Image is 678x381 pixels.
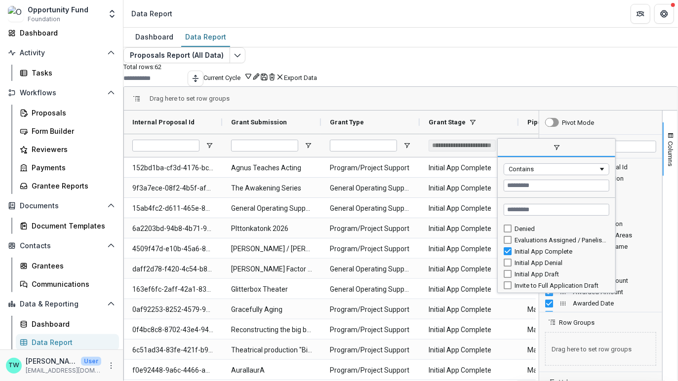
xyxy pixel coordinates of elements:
button: Get Help [654,4,674,24]
div: Proposals [32,108,111,118]
div: Payments [32,162,111,173]
span: Row Groups [559,319,595,326]
span: Agnus Teaches Acting [231,158,312,178]
a: Payments [16,159,119,176]
span: Glitterbox Theater [231,279,312,300]
button: default [276,72,284,81]
div: Opportunity Fund [28,4,88,15]
a: Communications [16,276,119,292]
span: 6a2203bd-94b8-4b71-9920-9398d58dcc43 [132,219,213,239]
div: Grantee Reports [32,181,111,191]
span: Awarded Date [573,300,656,307]
p: Total rows: 62 [123,63,678,71]
div: Contains [509,165,598,173]
span: 0f4bc8c8-8702-43e4-947d-c22cdb4ca4cc [132,320,213,340]
button: Open Documents [4,198,119,214]
button: Open entity switcher [105,4,119,24]
span: The Awakening Series [231,178,312,198]
span: Workflows [20,89,103,97]
button: Open Filter Menu [403,142,411,150]
span: Grant Stage [429,118,466,126]
div: Pivot Mode [562,119,594,126]
div: Communications [32,279,111,289]
span: PIttonkatonk 2026 [231,219,312,239]
span: Activity [20,49,103,57]
span: Initial App Complete [429,300,510,320]
span: Grant Submission [231,118,287,126]
span: f0e92448-9a6c-4466-a6c9-5090f390a6a5 [132,360,213,381]
span: Documents [20,202,103,210]
div: Archived Column [539,309,662,320]
button: Open Filter Menu [304,142,312,150]
span: Main Cycle [527,320,608,340]
div: Ti Wilhelm [8,362,19,369]
span: Drag here to set row groups [545,332,656,366]
a: Grantee Reports [16,178,119,194]
span: Main Cycle [527,340,608,360]
a: Proposals [16,105,119,121]
div: Filter List [498,189,615,291]
span: Pipeline [527,118,554,126]
a: Reviewers [16,141,119,157]
div: Denied [515,225,606,232]
div: Invite to Full Application Draft [515,282,606,289]
span: General Operating Support [330,279,411,300]
span: Internal Proposal Id [132,118,195,126]
div: Awarded Date Column [539,298,662,309]
input: Filter Value [504,180,609,191]
span: AurallaurA [231,360,312,381]
span: daff2d78-f420-4c54-b80a-ef30661445d2 [132,259,213,279]
button: Rename [252,72,260,80]
button: Open Filter Menu [205,142,213,150]
span: [PERSON_NAME] / [PERSON_NAME] Enterprises [231,239,312,259]
span: Program/Project Support [330,360,411,381]
span: [PERSON_NAME] Factor 2025-26 Season [231,259,312,279]
input: Grant Submission Filter Input [231,140,298,152]
div: Data Report [32,337,111,347]
div: Column Menu [497,138,616,293]
span: 152bd1ba-cf3d-4176-bc70-3350e64a0768 [132,158,213,178]
a: Dashboard [131,28,177,47]
button: Open Workflows [4,85,119,101]
span: Initial App Complete [429,219,510,239]
div: Row Groups [539,326,662,372]
span: Initial App Complete [429,158,510,178]
span: Program/Project Support [330,300,411,320]
button: Toggle auto height [188,71,203,86]
div: Data Report [131,8,172,19]
span: Columns [667,141,675,166]
nav: breadcrumb [127,6,176,21]
div: Reviewers [32,144,111,154]
span: Program/Project Support [330,340,411,360]
span: General Operating Support [330,178,411,198]
input: Internal Proposal Id Filter Input [132,140,199,152]
div: Filtering operator [504,163,609,175]
a: Data Report [181,28,230,47]
span: 15ab4fc2-d611-465e-856d-704935447357 [132,198,213,219]
span: Program/Project Support [330,219,411,239]
input: Grant Type Filter Input [330,140,397,152]
button: Edit selected report [230,47,245,63]
span: 9f3a7ece-08f2-4b5f-af7b-c16e0439bdf4 [132,178,213,198]
a: Document Templates [16,218,119,234]
a: Dashboard [16,316,119,332]
span: Foundation [28,15,60,24]
a: Tasks [16,65,119,81]
div: Form Builder [32,126,111,136]
button: Open Activity [4,45,119,61]
span: General Operating Support [330,198,411,219]
span: Reconstructing the big band work of [PERSON_NAME] [231,320,312,340]
div: Initial App Draft [515,270,606,278]
a: Form Builder [16,123,119,139]
span: Initial App Complete [429,198,510,219]
span: General Operating Support [330,259,411,279]
button: Delete [268,72,276,81]
span: Initial App Complete [429,340,510,360]
span: Program/Project Support [330,158,411,178]
span: Program/Project Support [330,320,411,340]
div: Tasks [32,68,111,78]
a: Grantees [16,258,119,274]
button: More [105,360,117,372]
span: General Operating Support [231,198,312,219]
span: Initial App Complete [429,239,510,259]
